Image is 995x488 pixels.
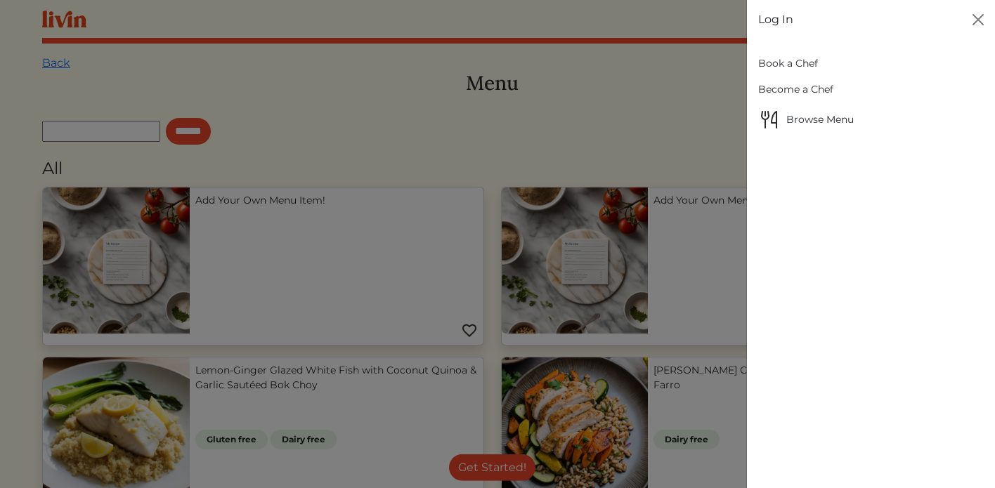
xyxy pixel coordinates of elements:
a: Book a Chef [758,51,984,77]
a: Become a Chef [758,77,984,103]
a: Log In [758,11,793,28]
span: Browse Menu [758,108,984,131]
a: Browse MenuBrowse Menu [758,103,984,136]
img: Browse Menu [758,108,781,131]
button: Close [967,8,989,31]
